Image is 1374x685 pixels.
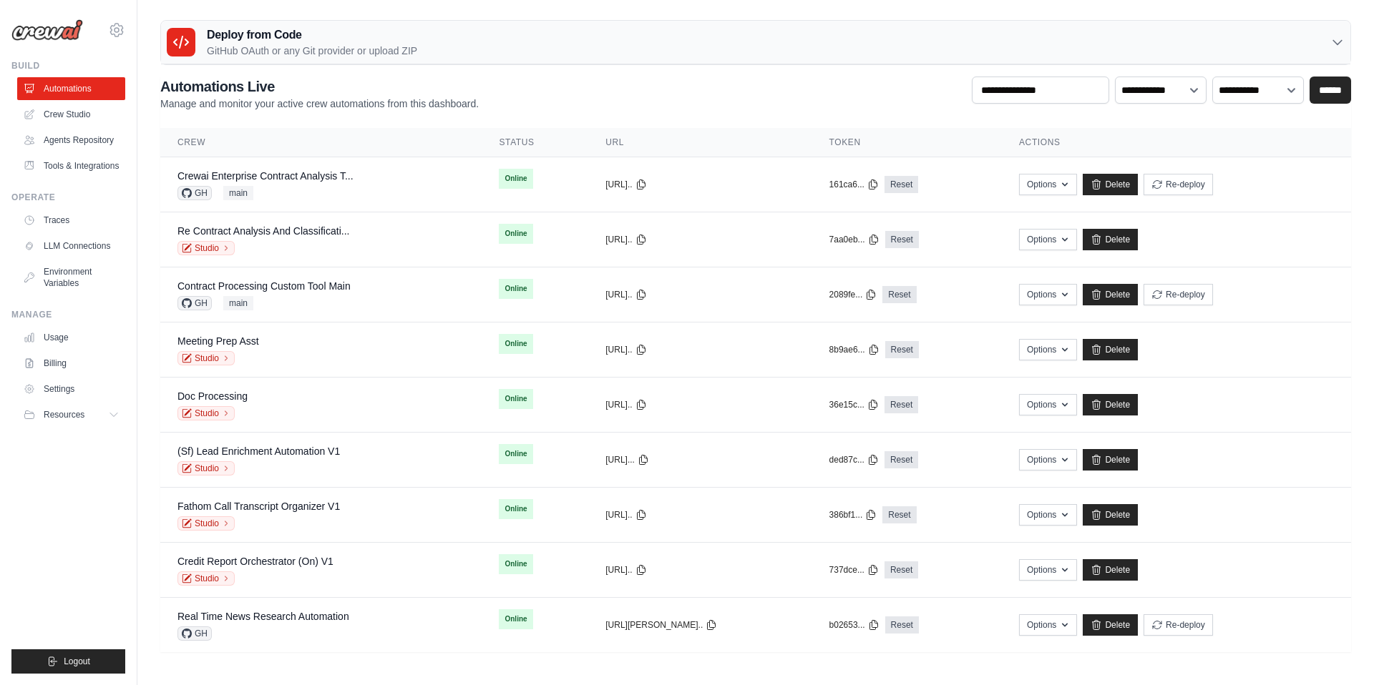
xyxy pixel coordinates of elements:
[829,234,880,245] button: 7aa0eb...
[17,103,125,126] a: Crew Studio
[482,128,588,157] th: Status
[64,656,90,667] span: Logout
[499,554,532,574] span: Online
[829,289,877,300] button: 2089fe...
[885,451,918,468] a: Reset
[11,19,83,41] img: Logo
[177,556,333,567] a: Credit Report Orchestrator (On) V1
[177,296,212,310] span: GH
[17,352,125,375] a: Billing
[499,224,532,244] span: Online
[1019,229,1077,250] button: Options
[885,176,918,193] a: Reset
[812,128,1002,157] th: Token
[17,403,125,426] button: Resources
[1019,174,1077,195] button: Options
[1083,284,1138,305] a: Delete
[177,626,212,641] span: GH
[11,192,125,203] div: Operate
[499,169,532,189] span: Online
[882,506,916,523] a: Reset
[499,389,532,409] span: Online
[1144,174,1213,195] button: Re-deploy
[177,186,212,200] span: GH
[1002,128,1351,157] th: Actions
[160,77,479,97] h2: Automations Live
[207,44,417,58] p: GitHub OAuth or any Git provider or upload ZIP
[177,445,340,457] a: (Sf) Lead Enrichment Automation V1
[177,335,259,347] a: Meeting Prep Asst
[499,609,532,629] span: Online
[177,351,235,365] a: Studio
[1019,504,1077,526] button: Options
[11,649,125,674] button: Logout
[499,279,532,299] span: Online
[1083,504,1138,526] a: Delete
[1019,284,1077,305] button: Options
[17,260,125,295] a: Environment Variables
[44,409,84,420] span: Resources
[829,619,880,631] button: b02653...
[885,616,919,634] a: Reset
[17,235,125,257] a: LLM Connections
[499,334,532,354] span: Online
[11,60,125,72] div: Build
[1083,339,1138,360] a: Delete
[588,128,812,157] th: URL
[1019,339,1077,360] button: Options
[1083,174,1138,195] a: Delete
[829,509,877,521] button: 386bf1...
[17,209,125,232] a: Traces
[1019,449,1077,470] button: Options
[17,378,125,400] a: Settings
[160,97,479,111] p: Manage and monitor your active crew automations from this dashboard.
[1083,614,1138,636] a: Delete
[1019,614,1077,636] button: Options
[223,296,253,310] span: main
[177,390,248,402] a: Doc Processing
[885,231,919,248] a: Reset
[605,619,717,631] button: [URL][PERSON_NAME]..
[885,561,918,578] a: Reset
[829,454,879,465] button: ded87c...
[499,499,532,519] span: Online
[177,461,235,475] a: Studio
[1083,559,1138,581] a: Delete
[882,286,916,303] a: Reset
[829,564,879,576] button: 737dce...
[177,611,349,622] a: Real Time News Research Automation
[223,186,253,200] span: main
[1083,394,1138,415] a: Delete
[1144,614,1213,636] button: Re-deploy
[207,26,417,44] h3: Deploy from Code
[11,309,125,320] div: Manage
[177,406,235,420] a: Studio
[177,280,351,292] a: Contract Processing Custom Tool Main
[1019,559,1077,581] button: Options
[177,516,235,531] a: Studio
[177,241,235,255] a: Studio
[885,341,919,358] a: Reset
[17,326,125,349] a: Usage
[177,501,340,512] a: Fathom Call Transcript Organizer V1
[1083,449,1138,470] a: Delete
[1019,394,1077,415] button: Options
[1144,284,1213,305] button: Re-deploy
[829,179,879,190] button: 161ca6...
[499,444,532,464] span: Online
[177,170,354,182] a: Crewai Enterprise Contract Analysis T...
[177,571,235,586] a: Studio
[1083,229,1138,250] a: Delete
[829,399,879,410] button: 36e15c...
[17,154,125,177] a: Tools & Integrations
[177,225,349,237] a: Re Contract Analysis And Classificati...
[829,344,880,355] button: 8b9ae6...
[160,128,482,157] th: Crew
[885,396,918,413] a: Reset
[17,129,125,152] a: Agents Repository
[17,77,125,100] a: Automations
